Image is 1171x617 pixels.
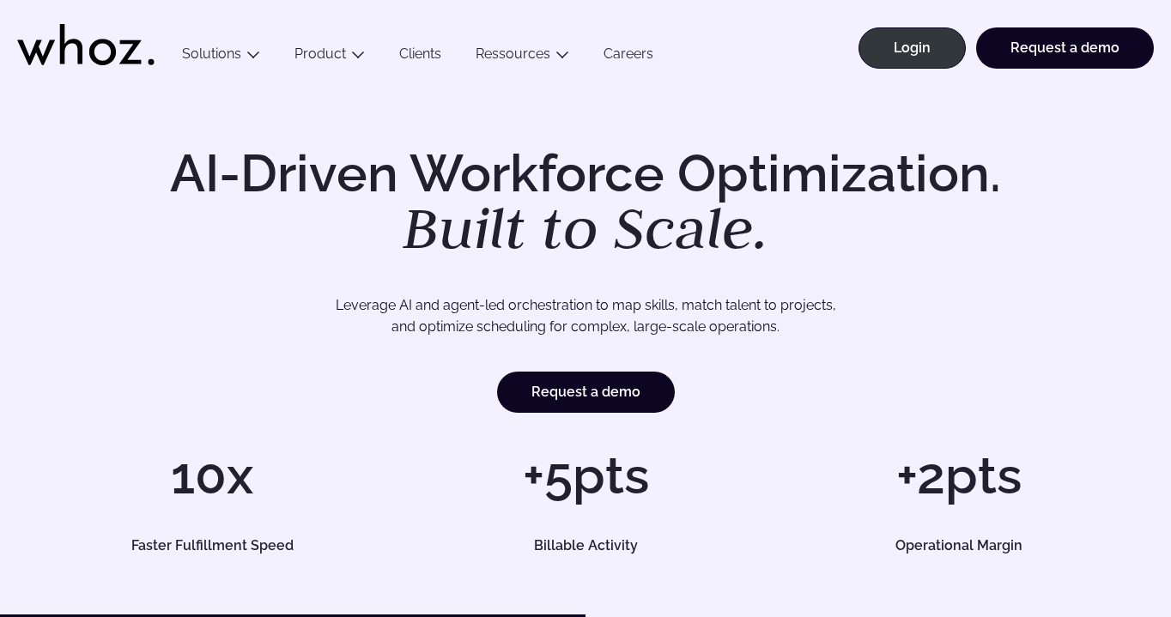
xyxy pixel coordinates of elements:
h5: Operational Margin [798,539,1119,553]
p: Leverage AI and agent-led orchestration to map skills, match talent to projects, and optimize sch... [89,294,1082,338]
a: Ressources [476,45,550,62]
button: Product [277,45,382,69]
a: Request a demo [976,27,1154,69]
button: Ressources [458,45,586,69]
h1: 10x [34,450,391,501]
a: Product [294,45,346,62]
a: Careers [586,45,670,69]
h1: AI-Driven Workforce Optimization. [146,148,1025,257]
a: Request a demo [497,372,675,413]
a: Login [859,27,966,69]
h1: +2pts [780,450,1137,501]
h1: +5pts [408,450,764,501]
h5: Faster Fulfillment Speed [52,539,373,553]
button: Solutions [165,45,277,69]
em: Built to Scale. [403,190,768,265]
a: Clients [382,45,458,69]
h5: Billable Activity [425,539,745,553]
